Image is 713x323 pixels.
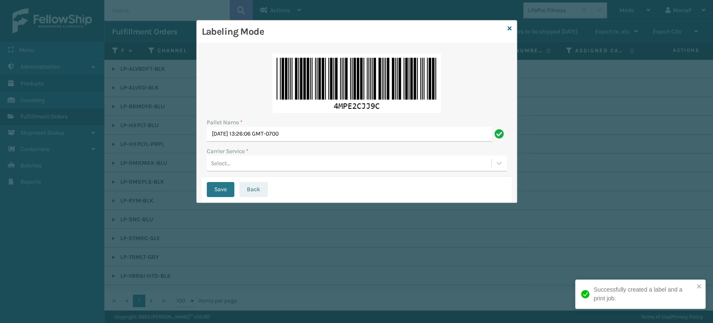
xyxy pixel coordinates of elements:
label: Pallet Name [207,118,243,127]
button: Save [207,182,234,197]
h3: Labeling Mode [202,26,504,38]
button: close [696,283,702,291]
label: Carrier Service [207,147,249,156]
button: Back [239,182,268,197]
img: jLFTVQAAAAZJREFUAwCZavOBlkSKfgAAAABJRU5ErkJggg== [272,54,441,113]
div: Successfully created a label and a print job. [594,285,694,303]
div: Select... [211,159,231,168]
